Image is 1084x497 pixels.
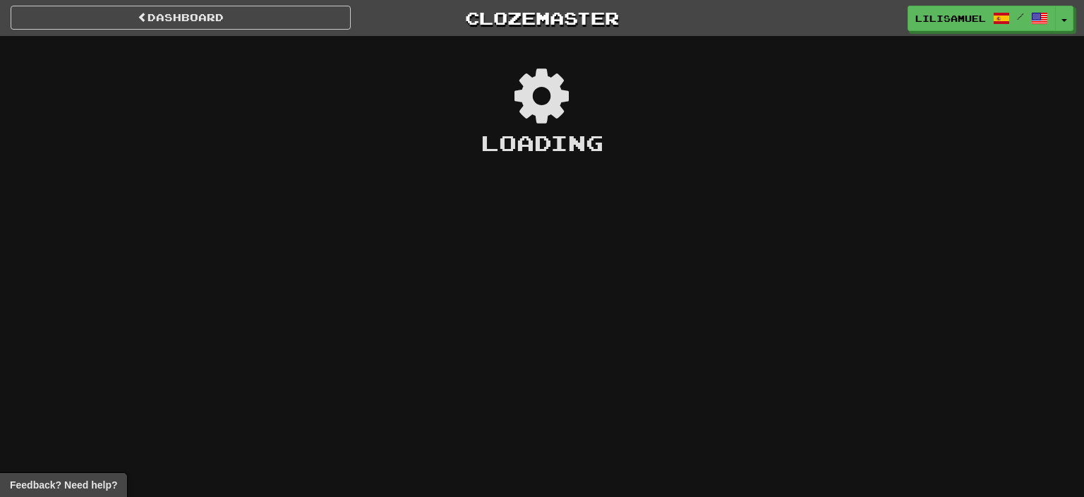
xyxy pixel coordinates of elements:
[908,6,1056,31] a: lilisamuel /
[1017,11,1024,21] span: /
[372,6,712,30] a: Clozemaster
[11,6,351,30] a: Dashboard
[10,478,117,492] span: Open feedback widget
[915,12,986,25] span: lilisamuel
